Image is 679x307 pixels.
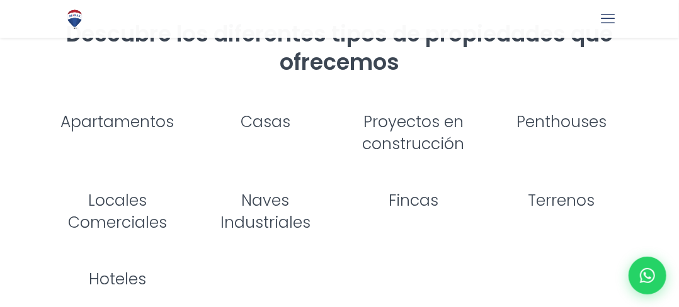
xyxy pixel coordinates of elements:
[597,8,619,30] a: mobile menu
[61,111,174,133] a: Apartamentos
[516,111,607,133] a: Penthouses
[363,111,465,155] a: Proyectos en construcción
[64,8,86,30] img: Logo de REMAX
[68,189,167,233] a: Locales Comerciales
[51,20,628,76] h2: Descubre los diferentes tipos de propiedades que ofrecemos
[389,189,438,211] a: Fincas
[220,189,311,233] a: Naves Industriales
[89,268,146,290] a: Hoteles
[241,111,290,133] a: Casas
[528,189,595,211] a: Terrenos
